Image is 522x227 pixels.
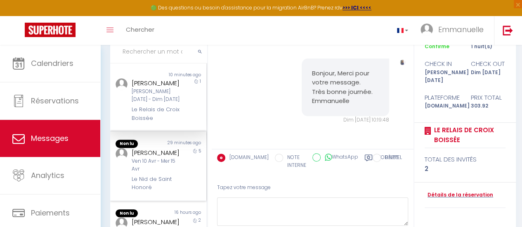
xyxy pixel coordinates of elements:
div: 10 minutes ago [158,72,206,78]
div: Plateforme [419,93,465,103]
a: Chercher [120,16,161,45]
div: check out [465,59,511,69]
div: [PERSON_NAME] [132,148,182,158]
span: Analytics [31,170,64,180]
label: WhatsApp [321,153,358,162]
label: RAPPEL [381,154,402,163]
img: ... [116,148,128,160]
div: [PERSON_NAME] [132,217,182,227]
div: Le Nid de Saint Honoré [132,175,182,192]
span: Paiements [31,208,70,218]
img: ... [400,60,405,65]
span: 5 [198,148,201,154]
div: Dim [DATE] 10:19:48 [302,116,389,124]
a: ... Emmanuelle [414,16,494,45]
label: [DOMAIN_NAME] [225,154,269,163]
input: Rechercher un mot clé [110,40,207,63]
div: Tapez votre message [217,178,408,198]
span: Emmanuelle [438,24,484,35]
label: NOTE INTERNE [283,154,306,169]
img: ... [420,23,433,36]
div: 29 minutes ago [158,140,206,148]
div: Prix total [465,93,511,103]
span: Calendriers [31,58,73,68]
div: total des invités [425,154,506,164]
div: Le Relais de Croix Boissée [132,105,182,122]
div: 303.92 [465,102,511,110]
span: Non lu [116,140,138,148]
div: Dim [DATE] [465,69,511,84]
span: Chercher [126,25,154,34]
img: Super Booking [25,23,76,37]
div: [PERSON_NAME] [132,78,182,88]
span: 2 [198,217,201,223]
div: check in [419,59,465,69]
span: Non lu [116,209,138,218]
div: [PERSON_NAME] [DATE] - Dim [DATE] [132,88,182,103]
div: [PERSON_NAME] [DATE] [419,69,465,84]
img: ... [116,78,128,90]
div: 16 hours ago [158,209,206,218]
span: Réservations [31,96,79,106]
span: Messages [31,133,68,143]
span: Confirmé [425,43,449,50]
div: 2 [425,164,506,174]
div: [DOMAIN_NAME] [419,102,465,110]
div: Ven 10 Avr - Mer 15 Avr [132,157,182,173]
a: Le Relais de Croix Boissée [431,125,506,145]
div: 1 nuit(s) [465,43,511,51]
pre: Bonjour, Merci pour votre message. Très bonne journée. Emmanuelle [312,69,379,106]
img: logout [503,25,513,35]
a: Détails de la réservation [425,191,493,199]
a: >>> ICI <<<< [342,4,371,11]
span: 1 [200,78,201,84]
